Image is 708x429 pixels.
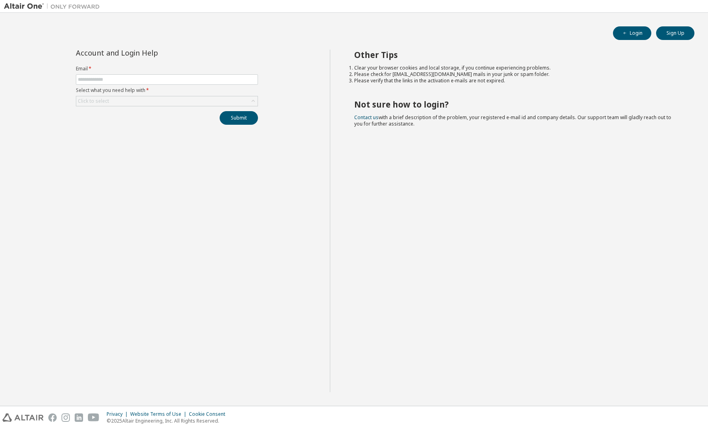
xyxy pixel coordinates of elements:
[75,413,83,422] img: linkedin.svg
[76,87,258,94] label: Select what you need help with
[107,417,230,424] p: © 2025 Altair Engineering, Inc. All Rights Reserved.
[76,96,258,106] div: Click to select
[354,99,680,110] h2: Not sure how to login?
[76,66,258,72] label: Email
[48,413,57,422] img: facebook.svg
[78,98,109,104] div: Click to select
[354,78,680,84] li: Please verify that the links in the activation e-mails are not expired.
[613,26,651,40] button: Login
[189,411,230,417] div: Cookie Consent
[354,65,680,71] li: Clear your browser cookies and local storage, if you continue experiencing problems.
[354,114,379,121] a: Contact us
[656,26,694,40] button: Sign Up
[130,411,189,417] div: Website Terms of Use
[76,50,222,56] div: Account and Login Help
[4,2,104,10] img: Altair One
[354,50,680,60] h2: Other Tips
[2,413,44,422] img: altair_logo.svg
[107,411,130,417] div: Privacy
[88,413,99,422] img: youtube.svg
[354,114,671,127] span: with a brief description of the problem, your registered e-mail id and company details. Our suppo...
[220,111,258,125] button: Submit
[61,413,70,422] img: instagram.svg
[354,71,680,78] li: Please check for [EMAIL_ADDRESS][DOMAIN_NAME] mails in your junk or spam folder.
